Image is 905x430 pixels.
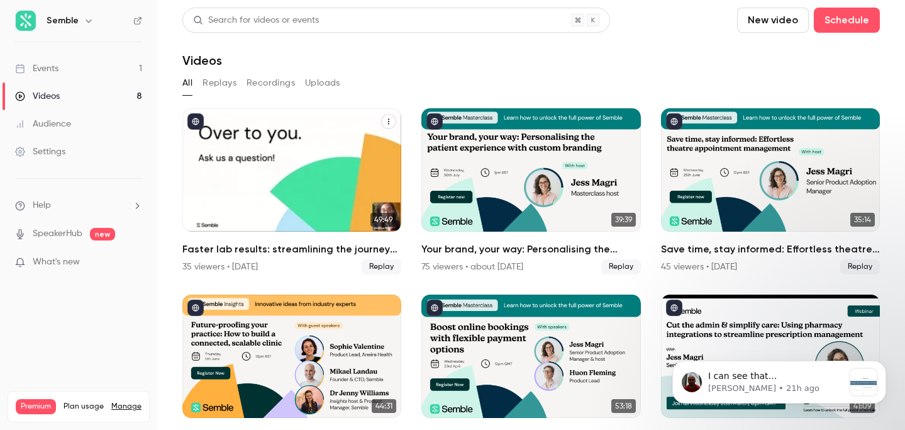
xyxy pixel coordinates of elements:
h2: Faster lab results: streamlining the journey from order to outcome [182,242,401,257]
button: Upload attachment [60,374,70,384]
li: Save time, stay informed: Effortless theatre appointment & list management [661,108,880,274]
div: Just to let you know we currently have a 99% email reputation, and we do send a few 100k of them ... [10,293,206,395]
div: got it [208,210,231,222]
button: Uploads [305,73,340,93]
div: Audience [15,118,71,130]
span: Replay [601,259,641,274]
button: All [182,73,192,93]
div: so regardless of unsubscribes, everyone will receive the registration email? [45,74,242,126]
div: so regardless of unsubscribes, everyone will receive the registration email? [55,81,231,118]
img: Profile image for Salim [36,7,56,27]
a: 49:49Faster lab results: streamlining the journey from order to outcome35 viewers • [DATE]Replay [182,108,401,274]
div: got it [198,202,242,230]
div: ok well that's good to know, at least everyone will always receive the registration email that's ... [45,231,242,283]
div: sorry i'm about to log off for the day, but i understand what you mean [45,33,242,72]
textarea: Message… [11,348,241,369]
div: Events [15,62,58,75]
a: 39:39Your brand, your way: Personalising the patient experience with custom branding75 viewers • ... [421,108,640,274]
a: SpeakerHub [33,227,82,240]
div: but the others will be optional [99,135,231,147]
li: help-dropdown-opener [15,199,142,212]
button: go back [8,5,32,29]
section: Videos [182,8,880,422]
div: user says… [10,231,242,293]
div: Exactly [10,165,62,193]
div: ok well that's good to know, at least everyone will always receive the registration email that's ... [55,239,231,276]
button: Schedule [814,8,880,33]
span: Replay [840,259,880,274]
span: What's new [33,256,80,269]
div: Salim says… [10,293,242,396]
button: New video [737,8,809,33]
h2: Your brand, your way: Personalising the patient experience with custom branding [421,242,640,257]
div: 75 viewers • about [DATE] [421,261,523,273]
h1: Videos [182,53,222,68]
div: Salim says… [10,165,242,203]
div: Exactly [20,173,52,185]
div: Close [221,5,243,28]
li: Your brand, your way: Personalising the patient experience with custom branding [421,108,640,274]
span: 35:14 [850,213,875,227]
button: published [426,113,443,130]
a: 35:14Save time, stay informed: Effortless theatre appointment & list management45 viewers • [DATE... [661,108,880,274]
div: user says… [10,202,242,231]
div: Just to let you know we currently have a 99% email reputation, and we do send a few 100k of them ... [20,301,196,350]
button: Emoji picker [19,374,30,384]
a: Manage [111,402,142,412]
span: 53:18 [611,399,636,413]
div: but the others will be optional [89,127,242,155]
button: Gif picker [40,374,50,384]
button: Home [197,5,221,29]
p: Active 30m ago [61,16,125,28]
div: Settings [15,145,65,158]
iframe: Intercom notifications message [653,336,905,424]
span: new [90,228,115,240]
h6: Semble [47,14,79,27]
span: Replay [362,259,401,274]
div: sorry i'm about to log off for the day, but i understand what you mean [55,40,231,65]
span: 49:49 [370,213,396,227]
button: Send a message… [216,369,236,389]
span: Help [33,199,51,212]
button: published [426,300,443,316]
div: 35 viewers • [DATE] [182,261,258,273]
button: Recordings [247,73,295,93]
img: Semble [16,11,36,31]
h1: [PERSON_NAME] [61,6,143,16]
button: published [187,300,204,316]
button: published [666,113,682,130]
div: 45 viewers • [DATE] [661,261,737,273]
div: user says… [10,127,242,165]
div: user says… [10,74,242,127]
span: 44:31 [372,399,396,413]
h2: Save time, stay informed: Effortless theatre appointment & list management [661,242,880,257]
div: user says… [10,33,242,74]
span: 39:39 [611,213,636,227]
div: Videos [15,90,60,103]
button: Replays [203,73,236,93]
button: published [666,300,682,316]
div: Search for videos or events [193,14,319,27]
button: published [187,113,204,130]
span: Premium [16,399,56,414]
li: Faster lab results: streamlining the journey from order to outcome [182,108,401,274]
span: Plan usage [64,402,104,412]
